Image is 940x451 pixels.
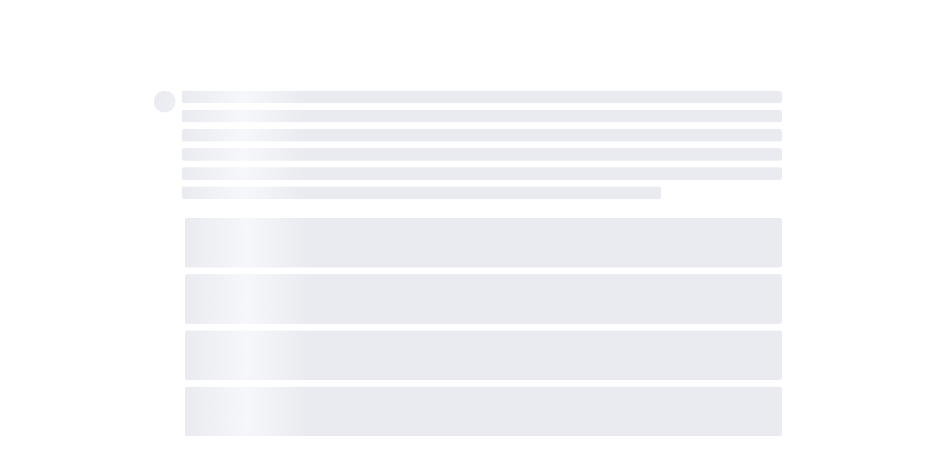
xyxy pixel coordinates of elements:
[185,274,782,324] span: ‌
[185,387,782,436] span: ‌
[182,148,782,161] span: ‌
[182,110,782,122] span: ‌
[154,91,176,112] span: ‌
[182,129,782,141] span: ‌
[182,187,662,199] span: ‌
[182,91,782,103] span: ‌
[182,167,782,180] span: ‌
[185,218,782,268] span: ‌
[185,331,782,380] span: ‌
